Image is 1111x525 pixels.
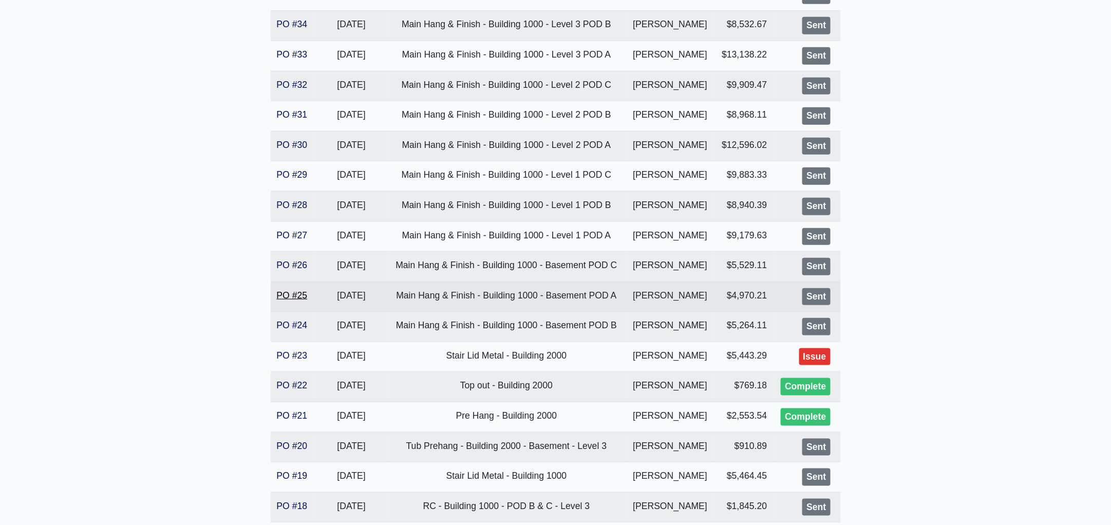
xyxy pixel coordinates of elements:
td: [DATE] [316,252,387,282]
td: RC - Building 1000 - POD B & C - Level 3 [387,492,626,522]
a: PO #25 [277,290,308,301]
td: [PERSON_NAME] [626,492,714,522]
td: [PERSON_NAME] [626,101,714,132]
td: [PERSON_NAME] [626,41,714,71]
td: $5,443.29 [714,342,774,372]
td: Tub Prehang - Building 2000 - Basement - Level 3 [387,432,626,462]
td: [PERSON_NAME] [626,372,714,402]
td: [DATE] [316,342,387,372]
div: Sent [802,78,830,95]
td: [DATE] [316,161,387,192]
div: Sent [802,47,830,65]
td: [DATE] [316,312,387,342]
a: PO #32 [277,80,308,90]
td: [DATE] [316,462,387,493]
td: [PERSON_NAME] [626,191,714,221]
td: [DATE] [316,131,387,161]
div: Sent [802,288,830,306]
td: Main Hang & Finish - Building 1000 - Level 2 POD A [387,131,626,161]
td: [DATE] [316,41,387,71]
td: $8,940.39 [714,191,774,221]
td: [PERSON_NAME] [626,11,714,41]
div: Sent [802,17,830,34]
a: PO #24 [277,320,308,330]
td: $12,596.02 [714,131,774,161]
div: Sent [802,228,830,246]
a: PO #28 [277,200,308,210]
td: Main Hang & Finish - Building 1000 - Level 2 POD B [387,101,626,132]
a: PO #31 [277,109,308,120]
div: Sent [802,258,830,275]
td: [DATE] [316,282,387,312]
td: $8,532.67 [714,11,774,41]
td: $2,553.54 [714,402,774,433]
td: Main Hang & Finish - Building 1000 - Level 3 POD B [387,11,626,41]
a: PO #27 [277,230,308,240]
div: Complete [781,408,830,426]
td: [PERSON_NAME] [626,402,714,433]
td: [PERSON_NAME] [626,432,714,462]
a: PO #34 [277,19,308,29]
td: Main Hang & Finish - Building 1000 - Basement POD A [387,282,626,312]
div: Sent [802,499,830,516]
td: $1,845.20 [714,492,774,522]
td: [DATE] [316,101,387,132]
td: [PERSON_NAME] [626,252,714,282]
div: Sent [802,107,830,125]
td: $910.89 [714,432,774,462]
a: PO #23 [277,350,308,361]
td: [DATE] [316,432,387,462]
td: Main Hang & Finish - Building 1000 - Basement POD C [387,252,626,282]
td: Main Hang & Finish - Building 1000 - Level 1 POD C [387,161,626,192]
div: Issue [799,348,831,366]
td: [PERSON_NAME] [626,161,714,192]
div: Sent [802,318,830,335]
td: $5,464.45 [714,462,774,493]
a: PO #33 [277,49,308,60]
a: PO #26 [277,260,308,270]
td: $13,138.22 [714,41,774,71]
td: Main Hang & Finish - Building 1000 - Level 1 POD B [387,191,626,221]
td: Main Hang & Finish - Building 1000 - Level 3 POD A [387,41,626,71]
td: $8,968.11 [714,101,774,132]
td: [DATE] [316,11,387,41]
td: $5,529.11 [714,252,774,282]
td: $9,909.47 [714,71,774,101]
a: PO #21 [277,410,308,421]
a: PO #30 [277,140,308,150]
a: PO #20 [277,441,308,451]
td: [DATE] [316,402,387,433]
td: Pre Hang - Building 2000 [387,402,626,433]
a: PO #22 [277,380,308,390]
td: [PERSON_NAME] [626,282,714,312]
td: Main Hang & Finish - Building 1000 - Basement POD B [387,312,626,342]
a: PO #18 [277,501,308,511]
td: Top out - Building 2000 [387,372,626,402]
div: Sent [802,468,830,486]
td: Main Hang & Finish - Building 1000 - Level 2 POD C [387,71,626,101]
a: PO #29 [277,170,308,180]
td: [DATE] [316,372,387,402]
div: Sent [802,167,830,185]
div: Complete [781,378,830,396]
td: $9,179.63 [714,221,774,252]
div: Sent [802,138,830,155]
td: [PERSON_NAME] [626,312,714,342]
td: [DATE] [316,71,387,101]
td: [PERSON_NAME] [626,71,714,101]
td: Stair Lid Metal - Building 2000 [387,342,626,372]
td: $769.18 [714,372,774,402]
div: Sent [802,439,830,456]
td: Stair Lid Metal - Building 1000 [387,462,626,493]
td: [PERSON_NAME] [626,462,714,493]
a: PO #19 [277,471,308,481]
td: Main Hang & Finish - Building 1000 - Level 1 POD A [387,221,626,252]
td: [PERSON_NAME] [626,131,714,161]
td: $9,883.33 [714,161,774,192]
td: [DATE] [316,191,387,221]
div: Sent [802,198,830,215]
td: [DATE] [316,221,387,252]
td: $5,264.11 [714,312,774,342]
td: [PERSON_NAME] [626,221,714,252]
td: [DATE] [316,492,387,522]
